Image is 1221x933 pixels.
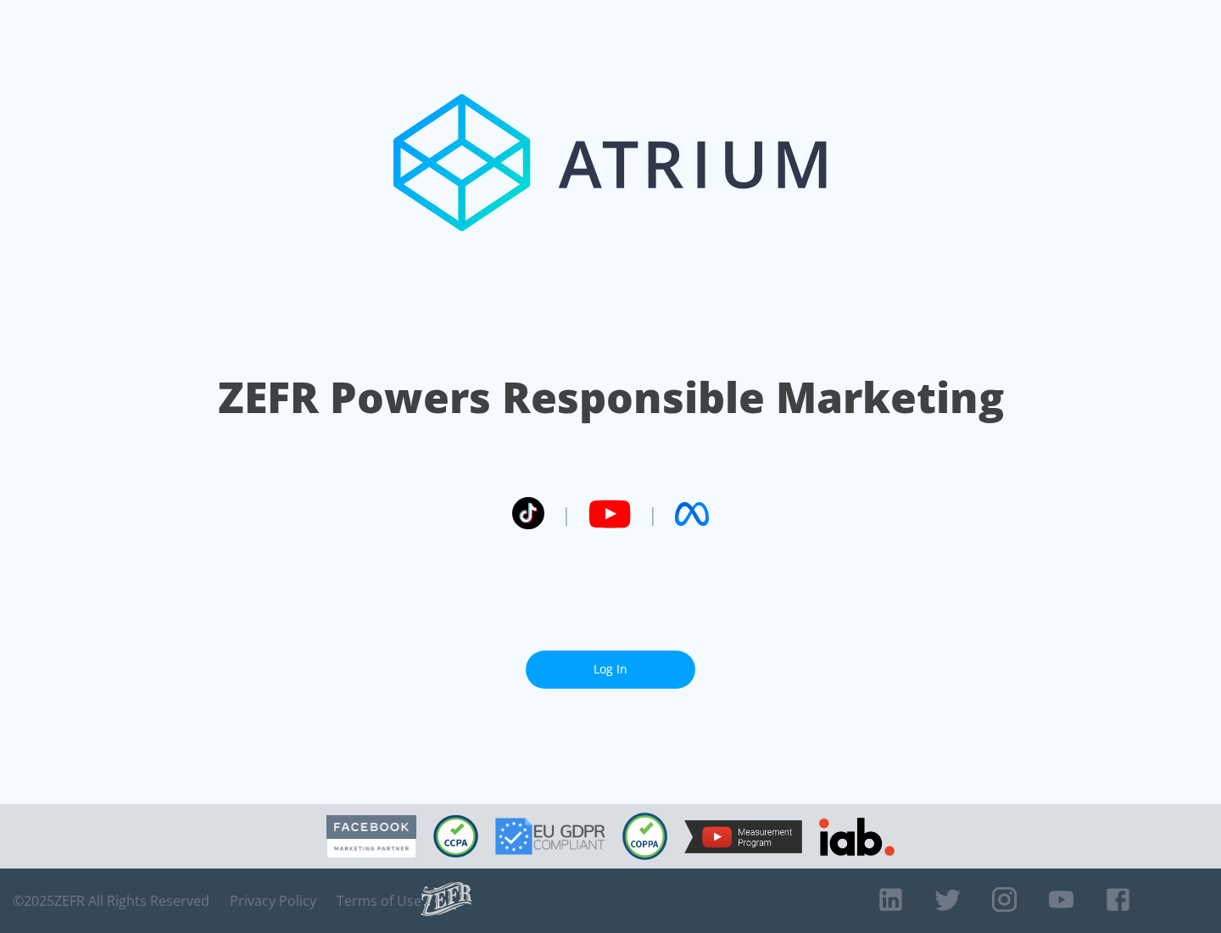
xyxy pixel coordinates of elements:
span: | [648,501,658,527]
h1: ZEFR Powers Responsible Marketing [218,368,1004,427]
a: Log In [526,651,695,689]
span: | [561,501,571,527]
img: YouTube Measurement Program [684,820,802,853]
img: CCPA Compliant [433,815,478,858]
a: Privacy Policy [230,892,316,909]
img: COPPA Compliant [622,813,667,860]
img: GDPR Compliant [495,818,605,855]
img: Facebook Marketing Partner [326,815,416,858]
span: © 2025 ZEFR All Rights Reserved [13,892,209,909]
a: Terms of Use [337,892,421,909]
img: IAB [819,818,895,856]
